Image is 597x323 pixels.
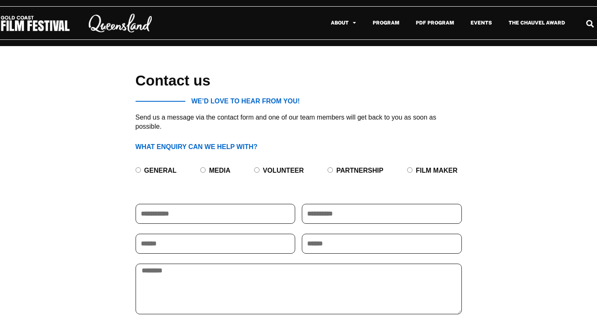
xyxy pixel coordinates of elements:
[462,13,500,32] a: Events
[192,98,300,105] span: WE’D LOVE TO HEAR FROM YOU!
[583,17,597,30] div: Search
[144,167,177,174] label: General
[263,167,304,174] label: Volunteer
[136,143,462,151] h4: What enquiry can we help with?
[500,13,573,32] a: The Chauvel Award
[170,13,574,32] nav: Menu
[408,13,462,32] a: PDF Program
[323,13,364,32] a: About
[209,167,231,174] label: Media
[364,13,408,32] a: Program
[136,113,462,131] p: Send us a message via the contact form and one of our team members will get back to you as soon a...
[136,73,462,88] h1: Contact us
[416,167,457,174] label: Film Maker
[336,167,383,174] label: Partnership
